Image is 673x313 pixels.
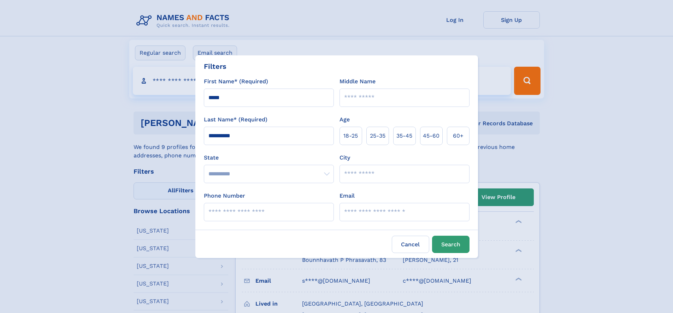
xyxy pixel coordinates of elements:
[432,236,470,253] button: Search
[204,115,267,124] label: Last Name* (Required)
[340,154,350,162] label: City
[343,132,358,140] span: 18‑25
[204,77,268,86] label: First Name* (Required)
[340,115,350,124] label: Age
[396,132,412,140] span: 35‑45
[392,236,429,253] label: Cancel
[370,132,385,140] span: 25‑35
[453,132,464,140] span: 60+
[204,154,334,162] label: State
[340,192,355,200] label: Email
[204,192,245,200] label: Phone Number
[204,61,226,72] div: Filters
[340,77,376,86] label: Middle Name
[423,132,439,140] span: 45‑60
